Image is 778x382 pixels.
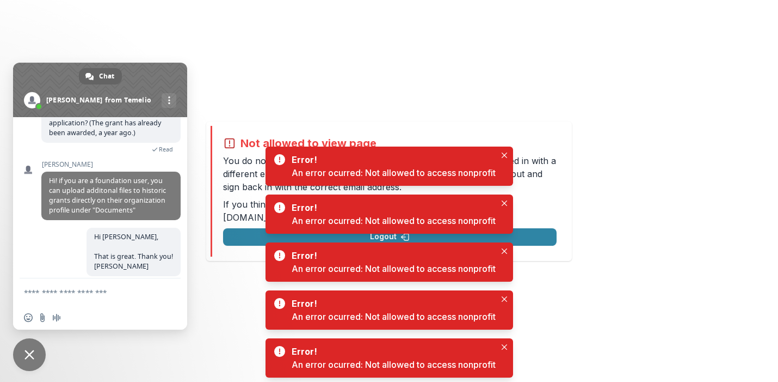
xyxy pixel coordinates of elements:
button: Close [498,293,511,306]
div: Chat [79,68,122,84]
span: Chat [99,68,114,84]
div: An error ocurred: Not allowed to access nonprofit [292,166,496,179]
div: An error ocurred: Not allowed to access nonprofit [292,358,496,371]
textarea: Compose your message... [24,288,152,298]
div: More channels [162,93,176,108]
div: Error! [292,153,491,166]
button: Close [498,341,511,354]
span: Hi! if you are a foundation user, you can upload additonal files to historic grants directly on t... [49,176,166,215]
p: You do not have permission to view the page. It is likely that you logged in with a different ema... [223,154,557,193]
span: [PERSON_NAME] [41,161,181,168]
button: Close [498,245,511,258]
div: An error ocurred: Not allowed to access nonprofit [292,310,496,323]
div: An error ocurred: Not allowed to access nonprofit [292,262,496,275]
div: An error ocurred: Not allowed to access nonprofit [292,214,496,227]
button: Close [498,149,511,162]
span: Send a file [38,313,47,322]
span: Audio message [52,313,61,322]
div: Error! [292,201,491,214]
button: Logout [223,228,557,246]
a: [EMAIL_ADDRESS][DOMAIN_NAME] [223,199,505,223]
span: But can I attach a document to the administrative file, "behind" the application? (The grant has ... [49,99,162,137]
div: Error! [292,297,491,310]
div: Close chat [13,338,46,371]
span: Read [159,145,173,153]
span: Hi [PERSON_NAME], That is great. Thank you! [PERSON_NAME] [94,232,173,271]
div: Error! [292,345,491,358]
div: Error! [292,249,491,262]
h2: Not allowed to view page [240,137,376,150]
button: Close [498,197,511,210]
span: Insert an emoji [24,313,33,322]
p: If you think this is an error, please contact us at . [223,198,557,224]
